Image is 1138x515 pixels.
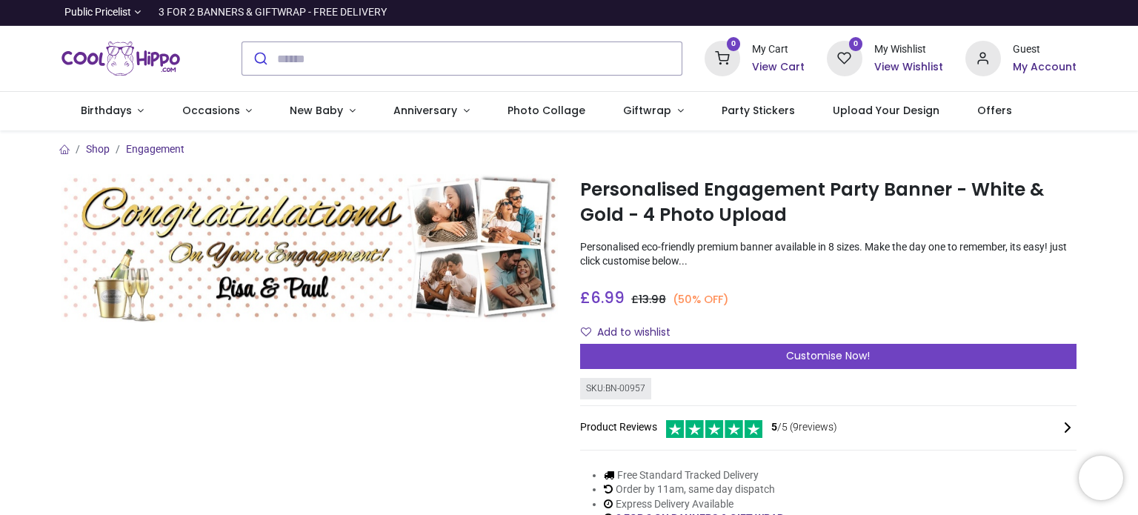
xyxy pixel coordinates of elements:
small: (50% OFF) [673,292,729,308]
iframe: Brevo live chat [1079,456,1123,500]
div: Product Reviews [580,418,1077,438]
span: Upload Your Design [833,103,939,118]
a: Engagement [126,143,184,155]
div: My Wishlist [874,42,943,57]
div: My Cart [752,42,805,57]
a: My Account [1013,60,1077,75]
a: Shop [86,143,110,155]
a: Public Pricelist [61,5,141,20]
button: Add to wishlistAdd to wishlist [580,320,683,345]
a: 0 [705,52,740,64]
span: 13.98 [639,292,666,307]
span: Birthdays [81,103,132,118]
iframe: Customer reviews powered by Trustpilot [765,5,1077,20]
img: Personalised Engagement Party Banner - White & Gold - 4 Photo Upload [61,174,558,323]
span: Public Pricelist [64,5,131,20]
a: Occasions [163,92,271,130]
span: New Baby [290,103,343,118]
span: Photo Collage [508,103,585,118]
a: Birthdays [61,92,163,130]
span: Customise Now! [786,348,870,363]
span: Party Stickers [722,103,795,118]
a: New Baby [271,92,375,130]
div: Guest [1013,42,1077,57]
sup: 0 [727,37,741,51]
a: View Cart [752,60,805,75]
a: Logo of Cool Hippo [61,38,180,79]
span: £ [580,287,625,308]
a: Anniversary [374,92,488,130]
li: Express Delivery Available [604,497,811,512]
img: Cool Hippo [61,38,180,79]
a: View Wishlist [874,60,943,75]
span: Occasions [182,103,240,118]
i: Add to wishlist [581,327,591,337]
span: 5 [771,421,777,433]
sup: 0 [849,37,863,51]
a: Giftwrap [604,92,702,130]
button: Submit [242,42,277,75]
span: Offers [977,103,1012,118]
span: 6.99 [590,287,625,308]
div: 3 FOR 2 BANNERS & GIFTWRAP - FREE DELIVERY [159,5,387,20]
a: 0 [827,52,862,64]
span: £ [631,292,666,307]
p: Personalised eco-friendly premium banner available in 8 sizes. Make the day one to remember, its ... [580,240,1077,269]
span: Giftwrap [623,103,671,118]
span: Anniversary [393,103,457,118]
li: Free Standard Tracked Delivery [604,468,811,483]
h1: Personalised Engagement Party Banner - White & Gold - 4 Photo Upload [580,177,1077,228]
li: Order by 11am, same day dispatch [604,482,811,497]
span: /5 ( 9 reviews) [771,420,837,435]
div: SKU: BN-00957 [580,378,651,399]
